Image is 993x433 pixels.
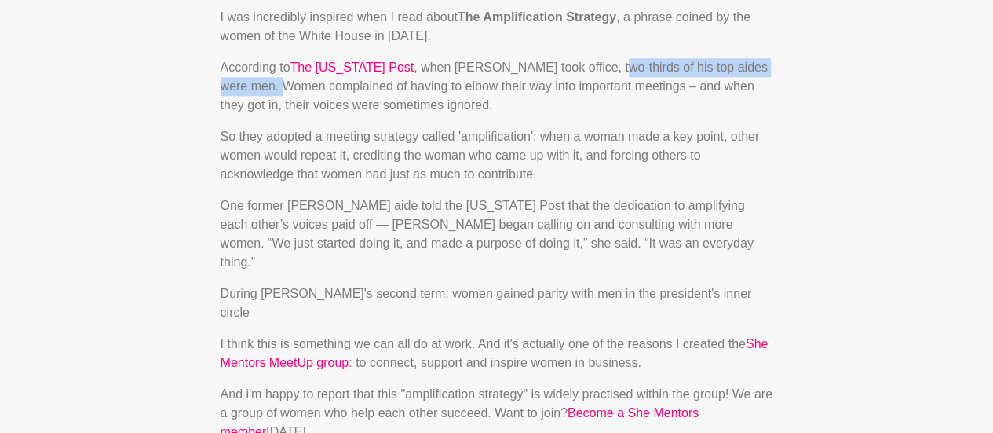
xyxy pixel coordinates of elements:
[290,61,414,74] a: The [US_STATE] Post
[221,335,773,372] p: I think this is something we can all do at work. And it's actually one of the reasons I created t...
[221,127,773,184] p: So they adopted a meeting strategy called 'amplification': when a woman made a key point, other w...
[221,8,773,46] p: I was incredibly inspired when I read about , a phrase coined by the women of the White House in ...
[221,284,773,322] p: During [PERSON_NAME]'s second term, women gained parity with men in the president's inner circle
[221,196,773,272] p: One former [PERSON_NAME] aide told the [US_STATE] Post that the dedication to amplifying each oth...
[221,58,773,115] p: According to , when [PERSON_NAME] took office, two-thirds of his top aides were men. Women compla...
[458,10,616,24] strong: The Amplification Strategy
[221,337,768,369] a: She Mentors MeetUp group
